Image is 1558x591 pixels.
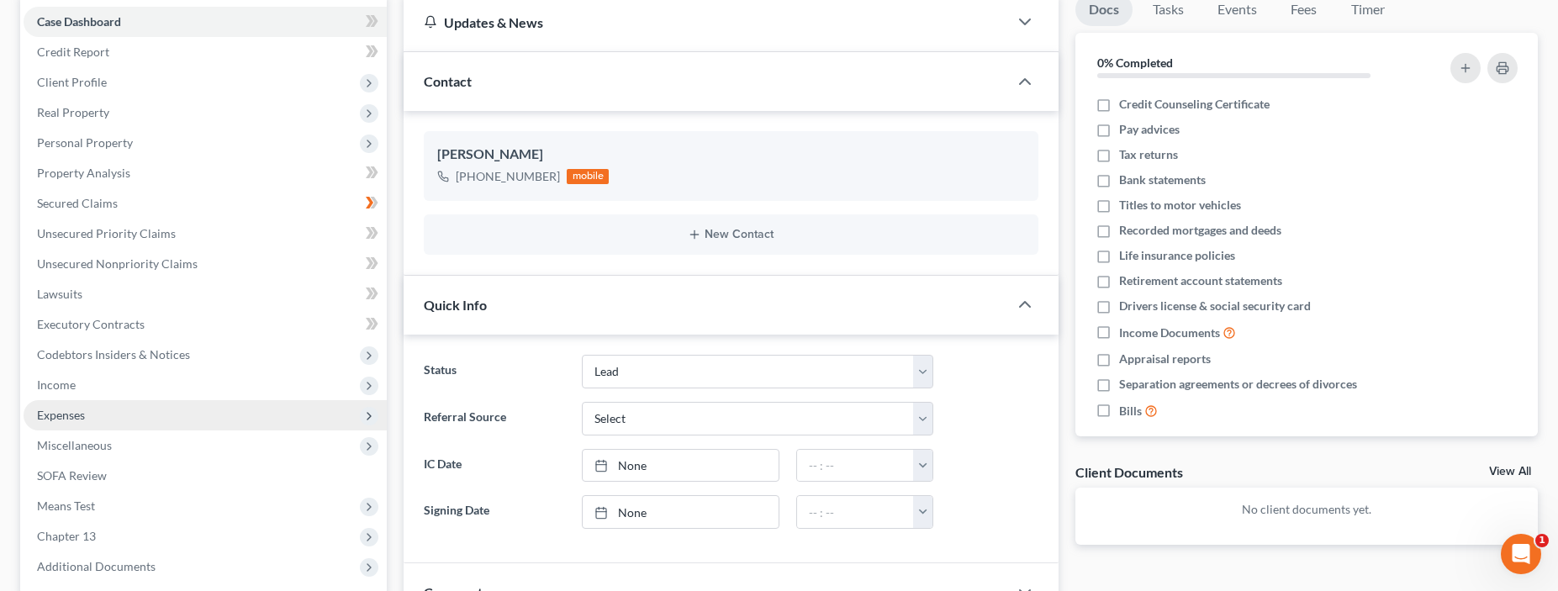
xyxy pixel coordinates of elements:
span: Pay advices [1119,121,1180,138]
a: SOFA Review [24,461,387,491]
a: Executory Contracts [24,309,387,340]
span: Contact [424,73,472,89]
span: Retirement account statements [1119,272,1282,289]
span: 1 [1535,534,1549,547]
a: Unsecured Nonpriority Claims [24,249,387,279]
span: Income [37,377,76,392]
span: Case Dashboard [37,14,121,29]
label: Referral Source [415,402,573,435]
span: Miscellaneous [37,438,112,452]
iframe: Intercom live chat [1501,534,1541,574]
label: IC Date [415,449,573,483]
div: [PERSON_NAME] [437,145,1024,165]
span: Expenses [37,408,85,422]
span: Means Test [37,499,95,513]
a: Credit Report [24,37,387,67]
label: Signing Date [415,495,573,529]
a: None [583,496,779,528]
span: Recorded mortgages and deeds [1119,222,1281,239]
a: Secured Claims [24,188,387,219]
span: Quick Info [424,297,487,313]
label: Status [415,355,573,388]
div: Updates & News [424,13,987,31]
a: Property Analysis [24,158,387,188]
span: Real Property [37,105,109,119]
div: Client Documents [1075,463,1183,481]
span: Additional Documents [37,559,156,573]
span: Credit Report [37,45,109,59]
span: Unsecured Nonpriority Claims [37,256,198,271]
div: [PHONE_NUMBER] [456,168,560,185]
a: Lawsuits [24,279,387,309]
span: Personal Property [37,135,133,150]
span: Bank statements [1119,171,1206,188]
input: -- : -- [797,496,913,528]
a: None [583,450,779,482]
span: Client Profile [37,75,107,89]
span: SOFA Review [37,468,107,483]
span: Lawsuits [37,287,82,301]
span: Drivers license & social security card [1119,298,1311,314]
strong: 0% Completed [1097,55,1173,70]
span: Executory Contracts [37,317,145,331]
a: View All [1489,466,1531,478]
a: Unsecured Priority Claims [24,219,387,249]
button: New Contact [437,228,1024,241]
p: No client documents yet. [1089,501,1524,518]
span: Income Documents [1119,325,1220,341]
input: -- : -- [797,450,913,482]
span: Secured Claims [37,196,118,210]
span: Codebtors Insiders & Notices [37,347,190,361]
span: Life insurance policies [1119,247,1235,264]
span: Tax returns [1119,146,1178,163]
span: Titles to motor vehicles [1119,197,1241,214]
span: Separation agreements or decrees of divorces [1119,376,1357,393]
span: Property Analysis [37,166,130,180]
span: Bills [1119,403,1142,420]
span: Chapter 13 [37,529,96,543]
span: Appraisal reports [1119,351,1211,367]
a: Case Dashboard [24,7,387,37]
div: mobile [567,169,609,184]
span: Credit Counseling Certificate [1119,96,1270,113]
span: Unsecured Priority Claims [37,226,176,240]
